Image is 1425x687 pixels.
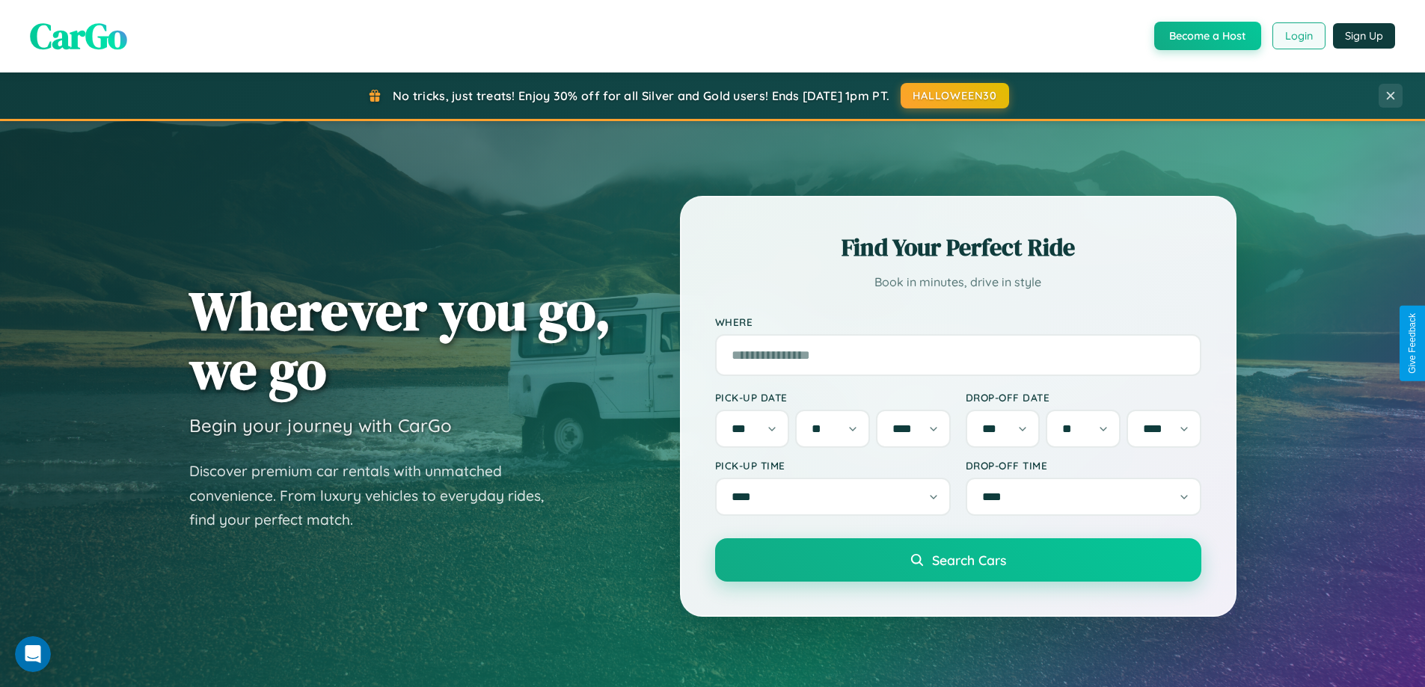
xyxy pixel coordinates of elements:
[932,552,1006,568] span: Search Cars
[715,391,951,404] label: Pick-up Date
[189,414,452,437] h3: Begin your journey with CarGo
[393,88,889,103] span: No tricks, just treats! Enjoy 30% off for all Silver and Gold users! Ends [DATE] 1pm PT.
[1333,23,1395,49] button: Sign Up
[15,636,51,672] iframe: Intercom live chat
[189,459,563,532] p: Discover premium car rentals with unmatched convenience. From luxury vehicles to everyday rides, ...
[715,231,1201,264] h2: Find Your Perfect Ride
[1407,313,1418,374] div: Give Feedback
[966,391,1201,404] label: Drop-off Date
[715,459,951,472] label: Pick-up Time
[715,315,1201,328] label: Where
[966,459,1201,472] label: Drop-off Time
[715,271,1201,293] p: Book in minutes, drive in style
[189,281,611,399] h1: Wherever you go, we go
[1272,22,1326,49] button: Login
[1154,22,1261,50] button: Become a Host
[901,83,1009,108] button: HALLOWEEN30
[30,11,127,61] span: CarGo
[715,538,1201,582] button: Search Cars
